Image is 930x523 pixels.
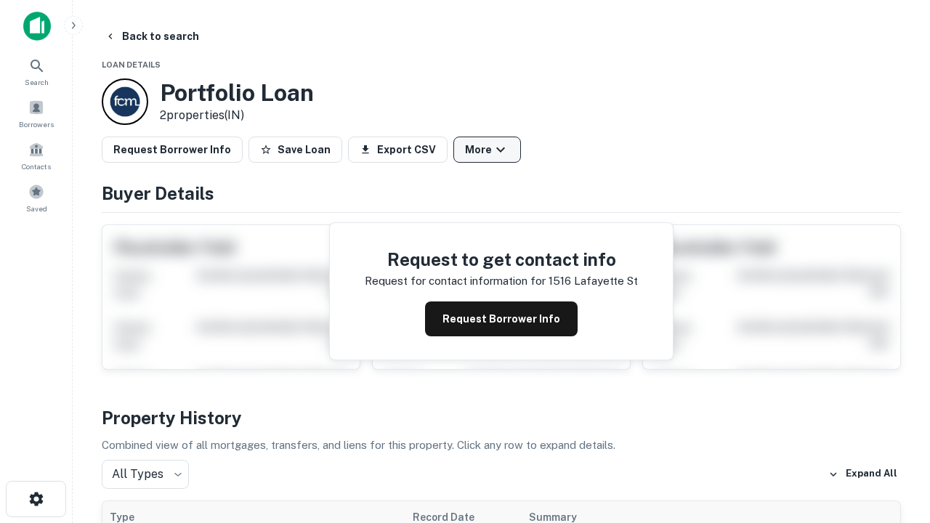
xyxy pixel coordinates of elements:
p: Combined view of all mortgages, transfers, and liens for this property. Click any row to expand d... [102,437,901,454]
span: Borrowers [19,118,54,130]
iframe: Chat Widget [857,407,930,477]
button: Request Borrower Info [102,137,243,163]
button: More [453,137,521,163]
h4: Property History [102,405,901,431]
a: Saved [4,178,68,217]
button: Save Loan [248,137,342,163]
h4: Buyer Details [102,180,901,206]
img: capitalize-icon.png [23,12,51,41]
h3: Portfolio Loan [160,79,314,107]
span: Contacts [22,161,51,172]
p: 2 properties (IN) [160,107,314,124]
span: Loan Details [102,60,161,69]
button: Expand All [825,463,901,485]
button: Back to search [99,23,205,49]
a: Contacts [4,136,68,175]
div: All Types [102,460,189,489]
a: Search [4,52,68,91]
button: Export CSV [348,137,448,163]
a: Borrowers [4,94,68,133]
p: Request for contact information for [365,272,546,290]
p: 1516 lafayette st [549,272,638,290]
span: Saved [26,203,47,214]
span: Search [25,76,49,88]
h4: Request to get contact info [365,246,638,272]
button: Request Borrower Info [425,301,578,336]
